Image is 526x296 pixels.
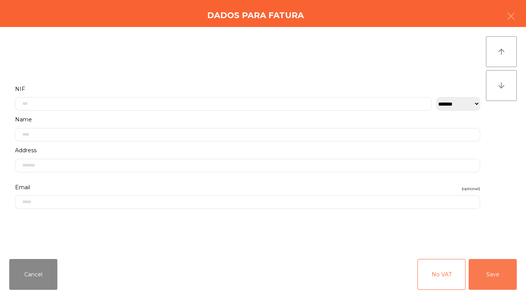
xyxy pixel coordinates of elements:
[15,182,30,193] span: Email
[15,114,32,125] span: Name
[207,10,304,21] h4: Dados para Fatura
[497,47,506,56] i: arrow_upward
[497,81,506,90] i: arrow_downward
[9,259,57,290] button: Cancel
[417,259,466,290] button: No VAT
[486,36,517,67] button: arrow_upward
[15,84,25,94] span: NIF
[15,145,37,156] span: Address
[462,185,480,192] span: (optional)
[469,259,517,290] button: Save
[486,70,517,101] button: arrow_downward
